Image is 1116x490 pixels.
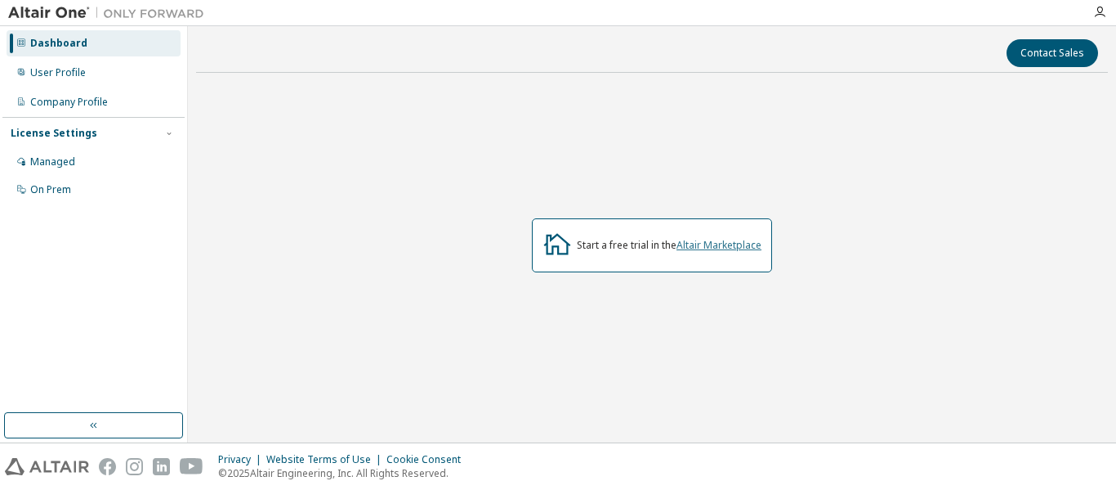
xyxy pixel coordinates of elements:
[1007,39,1098,67] button: Contact Sales
[30,96,108,109] div: Company Profile
[11,127,97,140] div: License Settings
[99,458,116,475] img: facebook.svg
[218,466,471,480] p: © 2025 Altair Engineering, Inc. All Rights Reserved.
[126,458,143,475] img: instagram.svg
[30,183,71,196] div: On Prem
[676,238,761,252] a: Altair Marketplace
[8,5,212,21] img: Altair One
[180,458,203,475] img: youtube.svg
[218,453,266,466] div: Privacy
[5,458,89,475] img: altair_logo.svg
[30,155,75,169] div: Managed
[153,458,170,475] img: linkedin.svg
[30,66,86,79] div: User Profile
[577,239,761,252] div: Start a free trial in the
[30,37,87,50] div: Dashboard
[266,453,386,466] div: Website Terms of Use
[386,453,471,466] div: Cookie Consent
